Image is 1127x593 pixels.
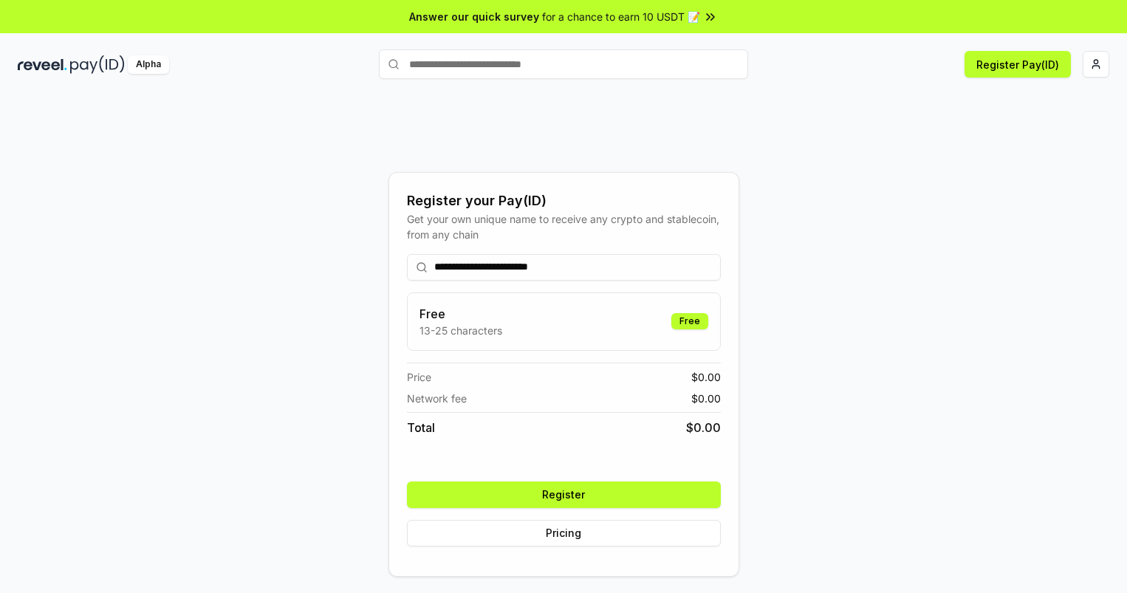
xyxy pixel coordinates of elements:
[686,419,721,436] span: $ 0.00
[407,520,721,546] button: Pricing
[409,9,539,24] span: Answer our quick survey
[965,51,1071,78] button: Register Pay(ID)
[407,369,431,385] span: Price
[419,323,502,338] p: 13-25 characters
[18,55,67,74] img: reveel_dark
[671,313,708,329] div: Free
[542,9,700,24] span: for a chance to earn 10 USDT 📝
[70,55,125,74] img: pay_id
[407,391,467,406] span: Network fee
[691,369,721,385] span: $ 0.00
[407,191,721,211] div: Register your Pay(ID)
[407,481,721,508] button: Register
[128,55,169,74] div: Alpha
[691,391,721,406] span: $ 0.00
[419,305,502,323] h3: Free
[407,419,435,436] span: Total
[407,211,721,242] div: Get your own unique name to receive any crypto and stablecoin, from any chain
